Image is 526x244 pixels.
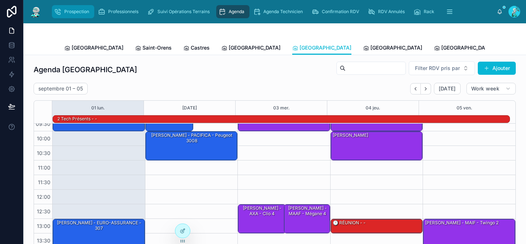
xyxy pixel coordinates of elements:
[285,205,329,217] div: [PERSON_NAME] - MAAF - Mégane 4
[36,179,52,185] span: 11:30
[363,41,422,56] a: [GEOGRAPHIC_DATA]
[378,9,405,15] span: RDV Annulés
[273,101,290,115] button: 03 mer.
[434,83,461,94] button: [DATE]
[366,101,380,115] button: 04 jeu.
[147,132,237,144] div: [PERSON_NAME] - PACIFICA - Peugeot 3008
[238,205,285,233] div: [PERSON_NAME] - AXA - Clio 4
[52,5,94,18] a: Prospection
[221,41,281,56] a: [GEOGRAPHIC_DATA]
[409,61,475,75] button: Select Button
[424,220,499,226] div: [PERSON_NAME] - MAIF - Twingo 2
[229,9,244,15] span: Agenda
[457,101,472,115] button: 05 ven.
[35,150,52,156] span: 10:30
[34,65,137,75] h1: Agenda [GEOGRAPHIC_DATA]
[370,44,422,51] span: [GEOGRAPHIC_DATA]
[332,132,369,139] div: [PERSON_NAME]
[142,44,172,51] span: Saint-Orens
[64,9,89,15] span: Prospection
[72,44,123,51] span: [GEOGRAPHIC_DATA]
[251,5,308,18] a: Agenda Technicien
[441,44,493,51] span: [GEOGRAPHIC_DATA]
[64,41,123,56] a: [GEOGRAPHIC_DATA]
[135,41,172,56] a: Saint-Orens
[331,132,423,160] div: [PERSON_NAME]
[263,9,303,15] span: Agenda Technicien
[34,121,52,127] span: 09:30
[38,85,83,92] h2: septembre 01 – 05
[35,135,52,142] span: 10:00
[424,9,434,15] span: Rack
[239,205,285,217] div: [PERSON_NAME] - AXA - Clio 4
[146,132,237,160] div: [PERSON_NAME] - PACIFICA - Peugeot 3008
[421,83,431,94] button: Next
[309,5,364,18] a: Confirmation RDV
[322,9,359,15] span: Confirmation RDV
[96,5,144,18] a: Professionnels
[36,164,52,171] span: 11:00
[478,62,516,75] button: Ajouter
[300,44,351,51] span: [GEOGRAPHIC_DATA]
[466,83,516,94] button: Work week
[410,83,421,94] button: Back
[35,237,52,244] span: 13:30
[471,85,499,92] span: Work week
[331,219,423,233] div: 🕒 RÉUNION - -
[48,4,497,20] div: scrollable content
[284,205,329,233] div: [PERSON_NAME] - MAAF - Mégane 4
[57,116,98,122] div: 2 Tech présents - -
[183,41,210,56] a: Castres
[292,41,351,55] a: [GEOGRAPHIC_DATA]
[216,5,249,18] a: Agenda
[332,220,366,226] div: 🕒 RÉUNION - -
[439,85,456,92] span: [DATE]
[35,194,52,200] span: 12:00
[229,44,281,51] span: [GEOGRAPHIC_DATA]
[411,5,439,18] a: Rack
[54,220,144,232] div: [PERSON_NAME] - EURO-ASSURANCE - 307
[108,9,138,15] span: Professionnels
[29,6,42,18] img: App logo
[57,115,98,123] div: 2 Tech présents - -
[35,208,52,214] span: 12:30
[182,101,197,115] button: [DATE]
[415,65,460,72] span: Filter RDV pris par
[434,41,493,56] a: [GEOGRAPHIC_DATA]
[191,44,210,51] span: Castres
[145,5,215,18] a: Suivi Opérations Terrains
[35,223,52,229] span: 13:00
[157,9,210,15] span: Suivi Opérations Terrains
[91,101,105,115] button: 01 lun.
[366,5,410,18] a: RDV Annulés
